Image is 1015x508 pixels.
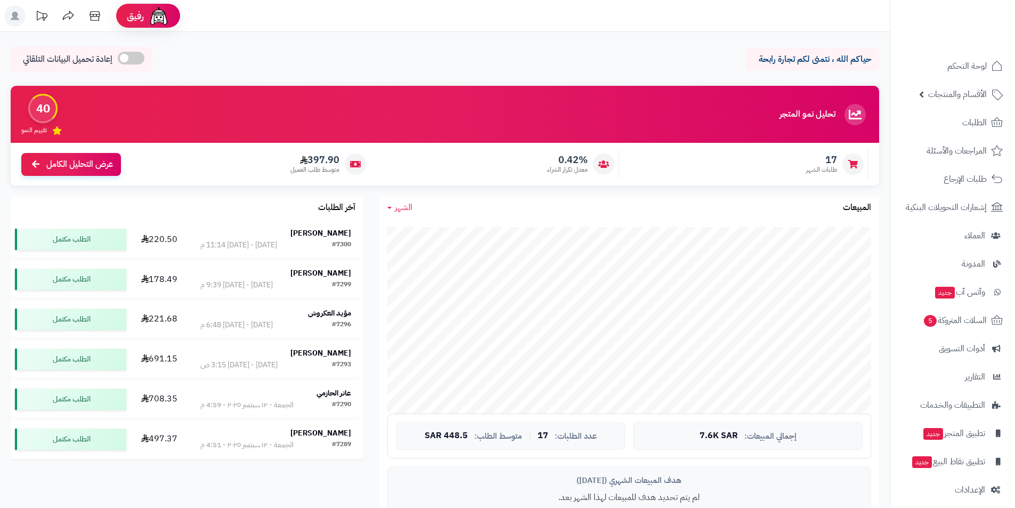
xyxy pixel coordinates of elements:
div: الطلب مكتمل [15,229,126,250]
span: 397.90 [290,154,339,166]
span: عدد الطلبات: [555,432,597,441]
strong: مؤيد العكروش [308,308,351,319]
span: المدونة [962,256,985,271]
div: [DATE] - [DATE] 3:15 ص [200,360,278,370]
span: جديد [935,287,955,299]
div: #7299 [332,280,351,291]
span: لوحة التحكم [947,59,987,74]
a: الشهر [387,201,412,214]
a: لوحة التحكم [897,53,1009,79]
span: متوسط طلب العميل [290,165,339,174]
span: الإعدادات [955,482,985,497]
span: تطبيق المتجر [922,426,985,441]
td: 221.68 [131,300,188,339]
strong: عانر الحازمي [316,388,351,399]
span: العملاء [964,228,985,243]
img: ai-face.png [148,5,169,27]
a: الإعدادات [897,477,1009,503]
div: [DATE] - [DATE] 9:39 م [200,280,273,291]
span: الأقسام والمنتجات [928,87,987,102]
div: الطلب مكتمل [15,389,126,410]
span: جديد [912,456,932,468]
h3: آخر الطلبات [318,203,355,213]
span: وآتس آب [934,285,985,300]
strong: [PERSON_NAME] [290,268,351,279]
span: السلات المتروكة [923,313,987,328]
p: حياكم الله ، نتمنى لكم تجارة رابحة [754,53,871,66]
span: طلبات الشهر [806,165,837,174]
span: تقييم النمو [21,126,47,135]
a: تطبيق المتجرجديد [897,421,1009,446]
span: 17 [806,154,837,166]
div: #7296 [332,320,351,330]
h3: المبيعات [843,203,871,213]
span: طلبات الإرجاع [944,172,987,187]
strong: [PERSON_NAME] [290,228,351,239]
span: المراجعات والأسئلة [927,143,987,158]
a: طلبات الإرجاع [897,166,1009,192]
a: وآتس آبجديد [897,279,1009,305]
div: الطلب مكتمل [15,269,126,290]
a: المراجعات والأسئلة [897,138,1009,164]
div: #7300 [332,240,351,251]
span: عرض التحليل الكامل [46,158,113,171]
span: تطبيق نقاط البيع [911,454,985,469]
span: إعادة تحميل البيانات التلقائي [23,53,112,66]
span: جديد [923,428,943,440]
td: 178.49 [131,260,188,299]
span: الطلبات [962,115,987,130]
div: #7289 [332,440,351,450]
span: 5 [924,315,937,327]
a: السلات المتروكة5 [897,308,1009,333]
span: التقارير [965,369,985,384]
div: الجمعة - ١٢ سبتمبر ٢٠٢٥ - 4:59 م [200,400,294,410]
a: تحديثات المنصة [28,5,55,29]
span: 448.5 SAR [425,431,468,441]
span: أدوات التسويق [939,341,985,356]
td: 220.50 [131,220,188,259]
div: [DATE] - [DATE] 11:14 م [200,240,277,251]
a: المدونة [897,251,1009,277]
div: الطلب مكتمل [15,349,126,370]
strong: [PERSON_NAME] [290,348,351,359]
a: التطبيقات والخدمات [897,392,1009,418]
p: لم يتم تحديد هدف للمبيعات لهذا الشهر بعد. [396,491,863,504]
div: #7293 [332,360,351,370]
a: التقارير [897,364,1009,390]
span: رفيق [127,10,144,22]
span: إجمالي المبيعات: [744,432,797,441]
span: 7.6K SAR [700,431,738,441]
span: إشعارات التحويلات البنكية [906,200,987,215]
span: الشهر [395,201,412,214]
a: أدوات التسويق [897,336,1009,361]
a: تطبيق نقاط البيعجديد [897,449,1009,474]
div: الطلب مكتمل [15,309,126,330]
h3: تحليل نمو المتجر [779,110,835,119]
a: إشعارات التحويلات البنكية [897,195,1009,220]
td: 691.15 [131,340,188,379]
div: الجمعة - ١٢ سبتمبر ٢٠٢٥ - 4:51 م [200,440,294,450]
span: 17 [538,431,548,441]
div: هدف المبيعات الشهري ([DATE]) [396,475,863,486]
td: 708.35 [131,380,188,419]
a: عرض التحليل الكامل [21,153,121,176]
span: | [529,432,531,440]
a: الطلبات [897,110,1009,135]
span: التطبيقات والخدمات [920,398,985,413]
a: العملاء [897,223,1009,248]
td: 497.37 [131,420,188,459]
div: الطلب مكتمل [15,429,126,450]
span: معدل تكرار الشراء [547,165,588,174]
div: #7290 [332,400,351,410]
span: 0.42% [547,154,588,166]
strong: [PERSON_NAME] [290,428,351,439]
div: [DATE] - [DATE] 6:48 م [200,320,273,330]
span: متوسط الطلب: [474,432,522,441]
